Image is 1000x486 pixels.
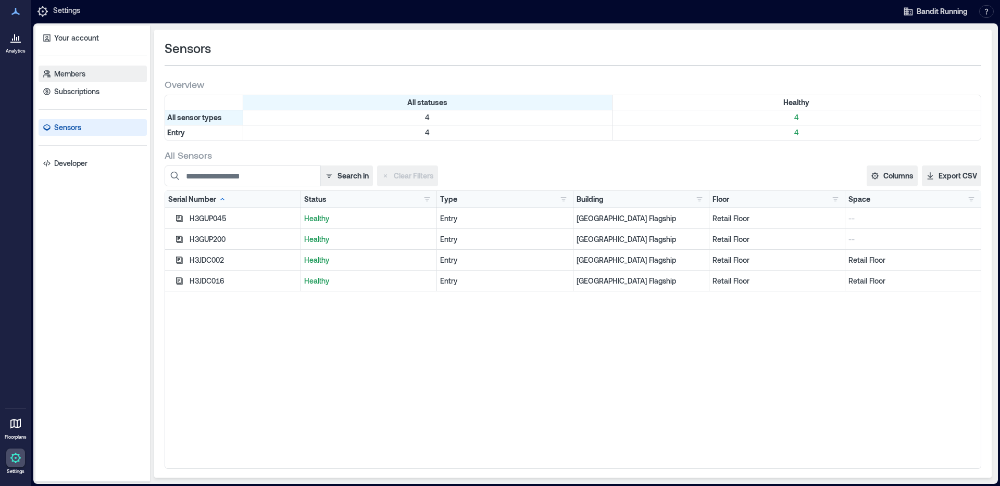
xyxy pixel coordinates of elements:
[245,112,610,123] p: 4
[577,276,706,286] p: [GEOGRAPHIC_DATA] Flagship
[848,255,978,265] p: Retail Floor
[3,445,28,478] a: Settings
[3,25,29,57] a: Analytics
[243,95,612,110] div: All statuses
[577,213,706,224] p: [GEOGRAPHIC_DATA] Flagship
[53,5,80,18] p: Settings
[54,158,87,169] p: Developer
[712,234,842,245] p: Retail Floor
[615,127,979,138] p: 4
[440,194,457,204] div: Type
[54,69,85,79] p: Members
[54,86,99,97] p: Subscriptions
[39,155,147,172] a: Developer
[304,194,327,204] div: Status
[900,3,971,20] button: Bandit Running
[39,119,147,136] a: Sensors
[190,276,297,286] div: H3JDC016
[165,149,212,161] span: All Sensors
[712,276,842,286] p: Retail Floor
[190,234,297,245] div: H3GUP200
[712,194,729,204] div: Floor
[440,234,569,245] div: Entry
[304,276,433,286] p: Healthy
[612,95,981,110] div: Filter by Status: Healthy
[440,213,569,224] div: Entry
[440,276,569,286] div: Entry
[6,48,26,54] p: Analytics
[165,40,211,57] span: Sensors
[39,66,147,82] a: Members
[615,112,979,123] p: 4
[165,78,204,91] span: Overview
[577,194,604,204] div: Building
[320,165,373,186] button: Search in
[577,255,706,265] p: [GEOGRAPHIC_DATA] Flagship
[848,213,978,224] p: --
[712,255,842,265] p: Retail Floor
[190,255,297,265] div: H3JDC002
[190,213,297,224] div: H3GUP045
[712,213,842,224] p: Retail Floor
[2,411,30,443] a: Floorplans
[39,83,147,100] a: Subscriptions
[5,434,27,440] p: Floorplans
[304,234,433,245] p: Healthy
[577,234,706,245] p: [GEOGRAPHIC_DATA] Flagship
[612,125,981,140] div: Filter by Type: Entry & Status: Healthy
[848,234,978,245] p: --
[39,30,147,46] a: Your account
[304,255,433,265] p: Healthy
[440,255,569,265] div: Entry
[304,213,433,224] p: Healthy
[7,468,24,475] p: Settings
[867,165,918,186] button: Columns
[165,110,243,125] div: All sensor types
[848,276,978,286] p: Retail Floor
[168,194,227,204] div: Serial Number
[377,165,438,186] button: Clear Filters
[54,33,99,43] p: Your account
[922,165,981,186] button: Export CSV
[917,6,968,17] span: Bandit Running
[165,125,243,140] div: Filter by Type: Entry
[54,122,81,133] p: Sensors
[245,127,610,138] p: 4
[848,194,870,204] div: Space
